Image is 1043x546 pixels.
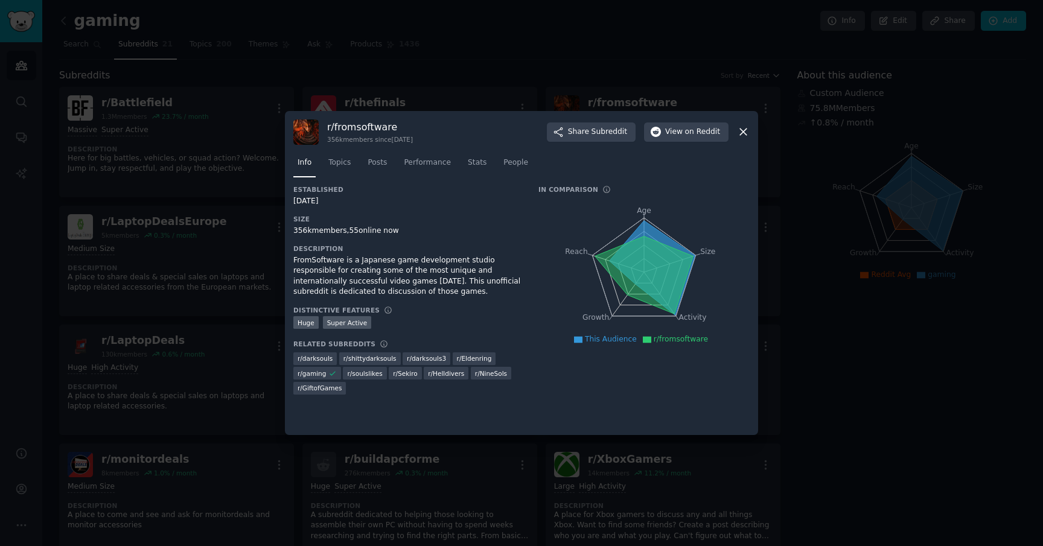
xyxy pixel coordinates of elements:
span: View [665,127,720,138]
button: Viewon Reddit [644,122,729,142]
span: This Audience [585,335,637,343]
div: 356k members since [DATE] [327,135,413,144]
span: r/ GiftofGames [298,384,342,392]
span: r/fromsoftware [654,335,708,343]
span: r/ Sekiro [393,369,418,378]
span: r/ gaming [298,369,326,378]
tspan: Age [637,206,651,215]
span: Performance [404,157,451,168]
div: Huge [293,316,319,329]
h3: Related Subreddits [293,340,375,348]
div: [DATE] [293,196,521,207]
span: Stats [468,157,486,168]
tspan: Reach [565,247,588,255]
h3: In Comparison [538,185,598,194]
span: r/ darksouls [298,354,333,363]
span: r/ NineSols [475,369,507,378]
span: Info [298,157,311,168]
span: r/ shittydarksouls [343,354,397,363]
div: Super Active [323,316,372,329]
tspan: Size [700,247,715,255]
span: r/ Eldenring [457,354,492,363]
span: on Reddit [685,127,720,138]
button: ShareSubreddit [547,122,636,142]
span: People [503,157,528,168]
a: Stats [464,153,491,178]
div: FromSoftware is a Japanese game development studio responsible for creating some of the most uniq... [293,255,521,297]
a: Performance [400,153,455,178]
a: Posts [363,153,391,178]
img: fromsoftware [293,119,319,145]
span: Subreddit [592,127,627,138]
a: Info [293,153,316,178]
span: r/ darksouls3 [407,354,446,363]
h3: Size [293,215,521,223]
h3: Description [293,244,521,253]
tspan: Activity [679,313,707,322]
h3: Distinctive Features [293,306,380,314]
span: Posts [368,157,387,168]
div: 356k members, 55 online now [293,226,521,236]
span: r/ Helldivers [428,369,464,378]
h3: r/ fromsoftware [327,121,413,133]
span: Topics [328,157,351,168]
a: People [499,153,532,178]
h3: Established [293,185,521,194]
a: Topics [324,153,355,178]
tspan: Growth [582,313,609,322]
span: Share [568,127,627,138]
span: r/ soulslikes [347,369,382,378]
